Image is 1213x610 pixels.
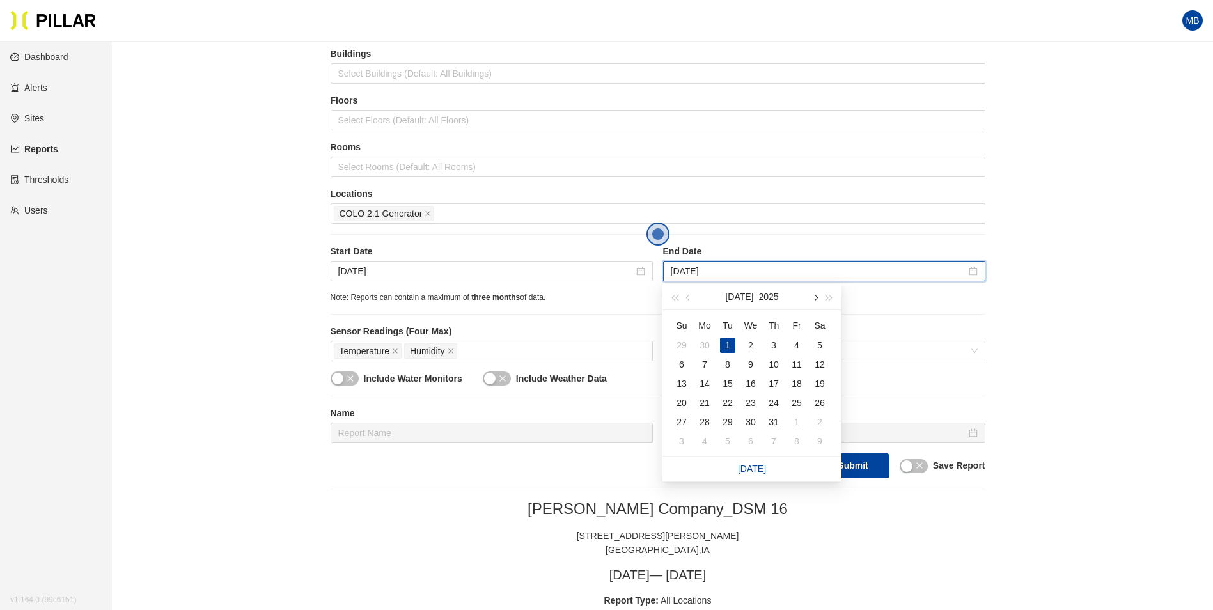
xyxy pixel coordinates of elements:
td: 2025-07-26 [808,393,831,412]
div: 18 [789,376,804,391]
div: 19 [812,376,827,391]
td: 2025-07-20 [670,393,693,412]
div: 8 [789,434,804,449]
span: close [392,348,398,356]
div: 9 [743,357,758,372]
td: 2025-06-30 [693,336,716,355]
th: Mo [693,315,716,336]
label: Locations [331,187,985,201]
div: 29 [720,414,735,430]
div: 3 [674,434,689,449]
div: 30 [697,338,712,353]
span: Humidity [410,344,444,358]
td: 2025-07-18 [785,374,808,393]
label: Start Date [331,245,653,258]
div: 16 [743,376,758,391]
a: Pillar Technologies [10,10,96,31]
td: 2025-07-30 [739,412,762,432]
div: 2 [743,338,758,353]
div: 28 [697,414,712,430]
div: [GEOGRAPHIC_DATA] , IA [331,543,985,557]
div: 13 [674,376,689,391]
a: dashboardDashboard [10,52,68,62]
a: line-chartReports [10,144,58,154]
label: Include Weather Data [516,372,607,386]
label: Floors [331,94,985,107]
a: alertAlerts [10,82,47,93]
td: 2025-08-02 [808,412,831,432]
span: close [347,375,354,382]
td: 2025-08-09 [808,432,831,451]
td: 2025-06-29 [670,336,693,355]
div: All Locations [331,593,985,607]
div: 1 [789,414,804,430]
td: 2025-07-01 [716,336,739,355]
div: 14 [697,376,712,391]
td: 2025-07-14 [693,374,716,393]
td: 2025-07-11 [785,355,808,374]
label: Include Water Monitors [364,372,462,386]
div: 2 [812,414,827,430]
div: [STREET_ADDRESS][PERSON_NAME] [331,529,985,543]
div: 15 [720,376,735,391]
div: 21 [697,395,712,411]
label: Save Report [933,459,985,473]
th: Sa [808,315,831,336]
div: 7 [697,357,712,372]
span: Temperature [340,344,390,358]
td: 2025-07-21 [693,393,716,412]
input: Jul 1, 2025 [671,264,966,278]
td: 2025-07-08 [716,355,739,374]
div: 10 [766,357,781,372]
span: close [499,375,506,382]
th: Su [670,315,693,336]
div: 1 [720,338,735,353]
td: 2025-07-12 [808,355,831,374]
span: Report Type: [604,595,659,606]
input: Report Name [331,423,653,443]
div: 20 [674,395,689,411]
label: End Date [663,245,985,258]
div: 9 [812,434,827,449]
td: 2025-07-05 [808,336,831,355]
div: 22 [720,395,735,411]
label: Name [331,407,653,420]
td: 2025-07-28 [693,412,716,432]
th: Tu [716,315,739,336]
span: COLO 2.1 Generator [340,207,423,221]
th: We [739,315,762,336]
td: 2025-08-08 [785,432,808,451]
td: 2025-07-29 [716,412,739,432]
div: 25 [789,395,804,411]
td: 2025-07-22 [716,393,739,412]
span: close [425,210,431,218]
td: 2025-07-19 [808,374,831,393]
td: 2025-07-15 [716,374,739,393]
td: 2025-08-06 [739,432,762,451]
td: 2025-07-10 [762,355,785,374]
th: Fr [785,315,808,336]
div: 5 [720,434,735,449]
div: 30 [743,414,758,430]
div: 26 [812,395,827,411]
div: 24 [766,395,781,411]
td: 2025-07-06 [670,355,693,374]
td: 2025-07-23 [739,393,762,412]
div: 17 [766,376,781,391]
button: Open the dialog [646,223,669,246]
td: 2025-08-04 [693,432,716,451]
td: 2025-07-13 [670,374,693,393]
button: 2025 [758,284,778,309]
a: environmentSites [10,113,44,123]
div: 6 [674,357,689,372]
a: [DATE] [738,464,766,474]
div: 12 [812,357,827,372]
td: 2025-07-24 [762,393,785,412]
td: 2025-07-03 [762,336,785,355]
td: 2025-07-02 [739,336,762,355]
td: 2025-08-01 [785,412,808,432]
a: teamUsers [10,205,48,215]
td: 2025-08-03 [670,432,693,451]
td: 2025-08-07 [762,432,785,451]
td: 2025-07-07 [693,355,716,374]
